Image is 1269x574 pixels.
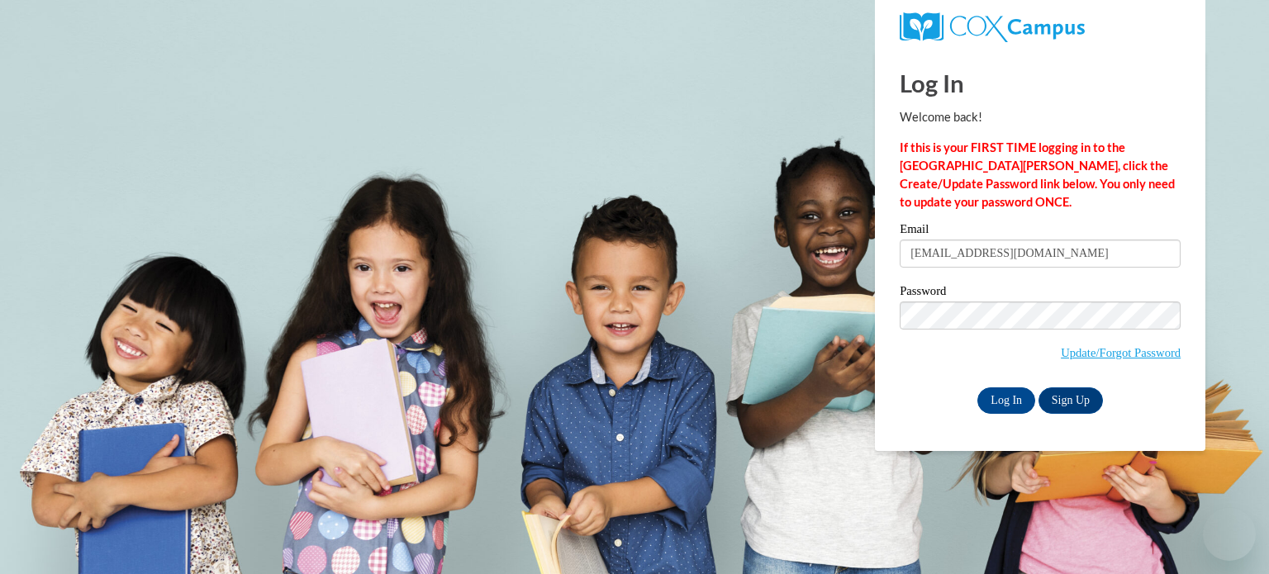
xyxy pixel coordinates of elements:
[900,12,1181,42] a: COX Campus
[900,108,1181,126] p: Welcome back!
[900,285,1181,301] label: Password
[1038,387,1103,414] a: Sign Up
[900,223,1181,240] label: Email
[1203,508,1256,561] iframe: Button to launch messaging window
[900,140,1175,209] strong: If this is your FIRST TIME logging in to the [GEOGRAPHIC_DATA][PERSON_NAME], click the Create/Upd...
[900,66,1181,100] h1: Log In
[1061,346,1181,359] a: Update/Forgot Password
[900,12,1085,42] img: COX Campus
[977,387,1035,414] input: Log In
